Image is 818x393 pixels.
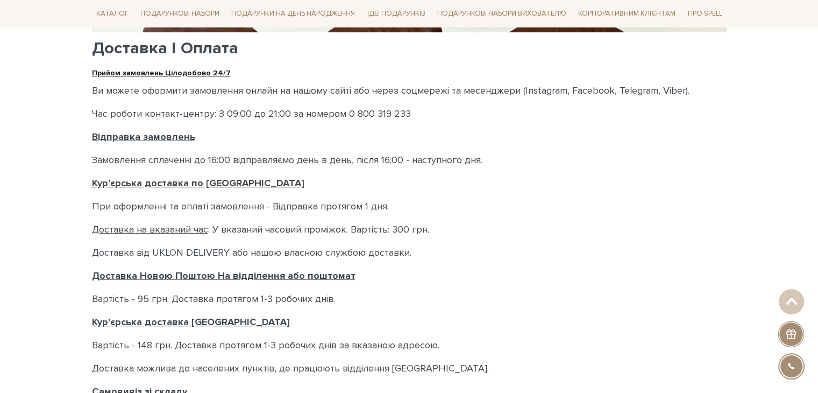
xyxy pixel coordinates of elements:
p: Доставка можлива до населених пунктів, де працюють відділення [GEOGRAPHIC_DATA]. [92,361,727,376]
b: Прийом замовлень Цілодобово 24/7 [92,68,231,78]
u: Відправка замовлень [92,131,195,143]
a: Подарунки на День народження [227,5,359,22]
p: Час роботи контакт-центру: З 09:00 до 21:00 за номером 0 800 319 233 [92,107,727,121]
u: Доставка на вказаний час [92,223,208,235]
a: Корпоративним клієнтам [574,4,680,23]
p: Вартість - 95 грн. Доставка протягом 1-3 робочих днів. [92,292,727,306]
u: Кур'єрська доставка по [GEOGRAPHIC_DATA] [92,177,304,189]
b: Доставка і Оплата [92,38,238,58]
u: Доставка Новою Поштою На відділення або поштомат [92,270,355,282]
p: Доставка від UKLON DELIVERY або нашою власною службою доставки. [92,245,727,260]
a: Подарункові набори [136,5,224,22]
p: Замовлення сплаченні до 16:00 відправляємо день в день, після 16:00 - наступного дня. [92,153,727,167]
u: Кур'єрська доставка [GEOGRAPHIC_DATA] [92,316,290,328]
a: Ідеї подарунків [362,5,429,22]
p: : У вказаний часовий проміжок. Вартість: 300 грн. [92,222,727,237]
a: Про Spell [683,5,726,22]
a: Подарункові набори вихователю [433,4,571,23]
p: Ви можете оформити замовлення онлайн на нашому сайті або через соцмережі та месенджери (Instagram... [92,83,727,98]
p: При оформленні та оплаті замовлення - Відправка протягом 1 дня. [92,199,727,214]
a: Каталог [92,5,133,22]
p: Вартість - 148 грн. Доставка протягом 1-3 робочих днів за вказаною адресою. [92,338,727,353]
